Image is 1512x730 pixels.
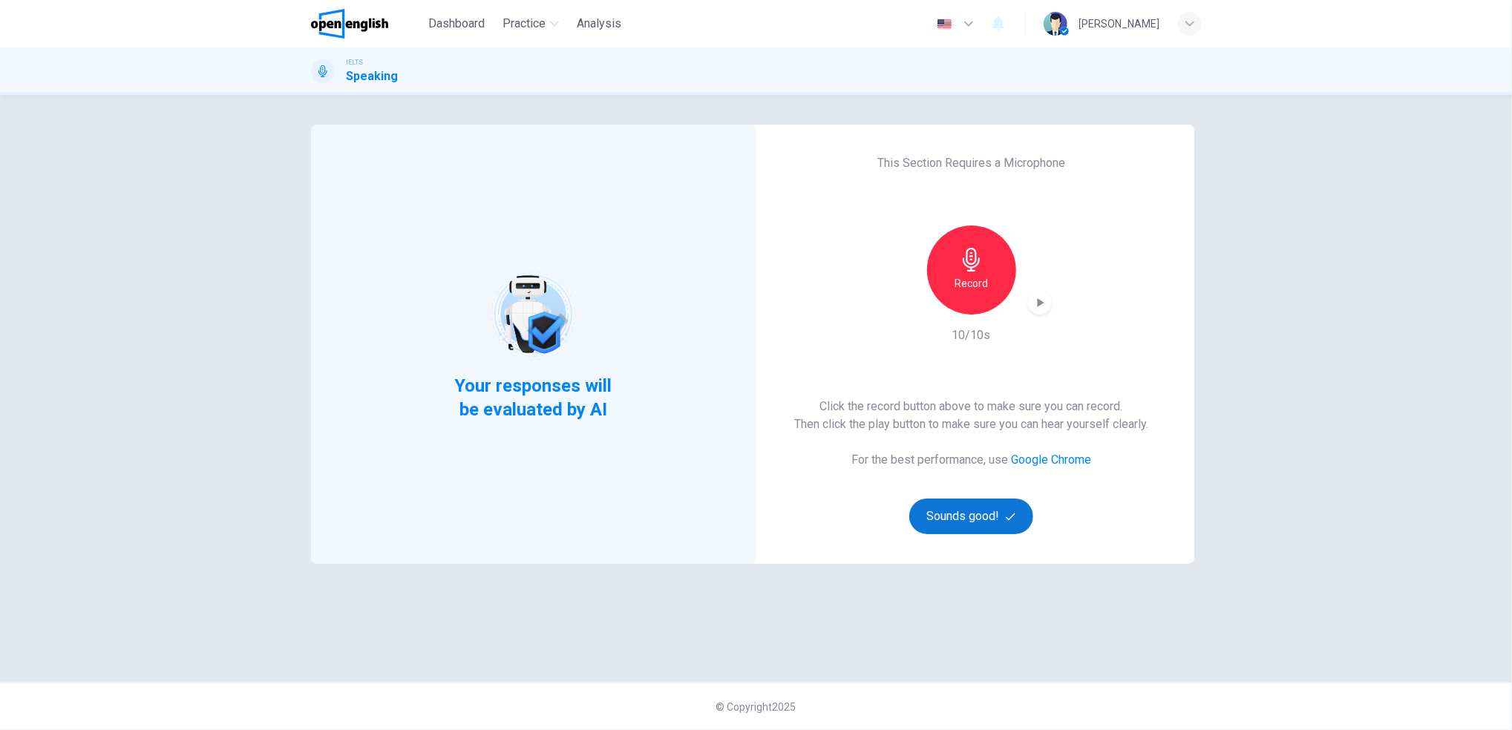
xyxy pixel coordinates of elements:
a: Google Chrome [1011,453,1091,467]
h6: 10/10s [952,326,991,344]
span: Analysis [577,15,621,33]
h6: Record [955,274,988,292]
button: Practice [497,10,565,37]
img: en [935,19,954,30]
span: Your responses will be evaluated by AI [443,374,624,421]
span: Dashboard [428,15,485,33]
button: Analysis [571,10,627,37]
a: OpenEnglish logo [311,9,423,39]
img: Profile picture [1044,12,1067,36]
img: OpenEnglish logo [311,9,389,39]
div: [PERSON_NAME] [1079,15,1160,33]
img: robot icon [486,267,580,361]
h1: Speaking [347,68,399,85]
button: Dashboard [422,10,491,37]
span: Practice [503,15,546,33]
span: IELTS [347,57,364,68]
button: Record [927,226,1016,315]
h6: Click the record button above to make sure you can record. Then click the play button to make sur... [794,398,1148,433]
h6: For the best performance, use [851,451,1091,469]
span: © Copyright 2025 [716,701,796,713]
button: Sounds good! [909,499,1034,534]
h6: This Section Requires a Microphone [877,154,1065,172]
